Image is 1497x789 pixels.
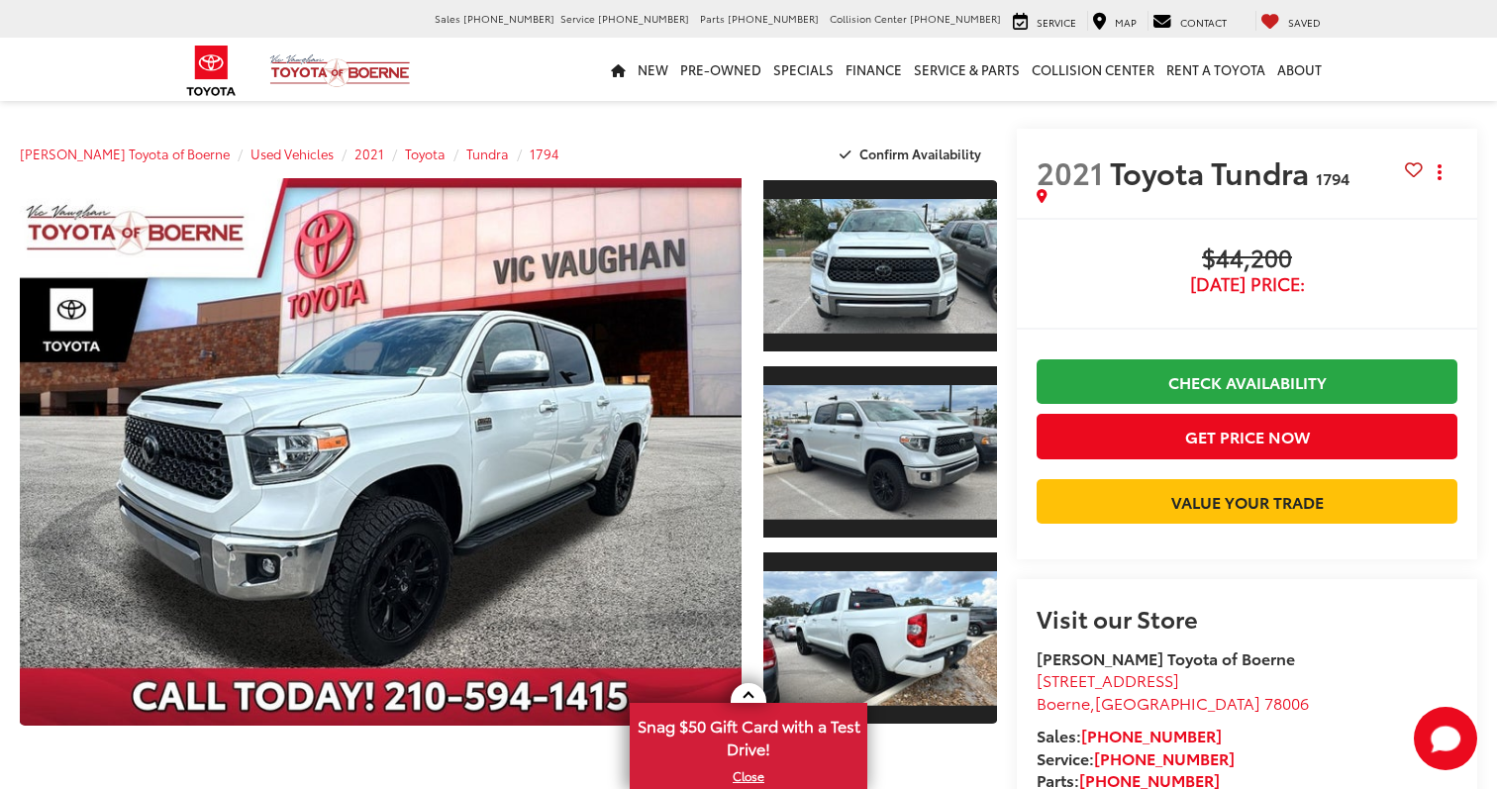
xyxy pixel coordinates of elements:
[763,550,997,726] a: Expand Photo 3
[1037,414,1457,458] button: Get Price Now
[1026,38,1160,101] a: Collision Center
[13,176,748,729] img: 2021 Toyota Tundra 1794
[1037,274,1457,294] span: [DATE] Price:
[859,145,981,162] span: Confirm Availability
[1037,668,1179,691] span: [STREET_ADDRESS]
[1414,707,1477,770] svg: Start Chat
[763,364,997,540] a: Expand Photo 2
[1037,150,1103,193] span: 2021
[1087,11,1142,31] a: Map
[910,11,1001,26] span: [PHONE_NUMBER]
[20,178,742,726] a: Expand Photo 0
[1037,605,1457,631] h2: Visit our Store
[1037,359,1457,404] a: Check Availability
[840,38,908,101] a: Finance
[1148,11,1232,31] a: Contact
[760,199,999,334] img: 2021 Toyota Tundra 1794
[560,11,595,26] span: Service
[1288,15,1321,30] span: Saved
[1037,245,1457,274] span: $44,200
[760,385,999,520] img: 2021 Toyota Tundra 1794
[1160,38,1271,101] a: Rent a Toyota
[1095,691,1260,714] span: [GEOGRAPHIC_DATA]
[1037,646,1295,669] strong: [PERSON_NAME] Toyota of Boerne
[1037,724,1222,746] strong: Sales:
[1110,150,1316,193] span: Toyota Tundra
[1008,11,1081,31] a: Service
[632,38,674,101] a: New
[830,11,907,26] span: Collision Center
[908,38,1026,101] a: Service & Parts: Opens in a new tab
[1037,691,1090,714] span: Boerne
[1414,707,1477,770] button: Toggle Chat Window
[598,11,689,26] span: [PHONE_NUMBER]
[250,145,334,162] a: Used Vehicles
[1271,38,1328,101] a: About
[1037,479,1457,524] a: Value Your Trade
[1094,746,1235,769] a: [PHONE_NUMBER]
[435,11,460,26] span: Sales
[174,39,249,103] img: Toyota
[463,11,554,26] span: [PHONE_NUMBER]
[466,145,509,162] a: Tundra
[1264,691,1309,714] span: 78006
[1037,668,1309,714] a: [STREET_ADDRESS] Boerne,[GEOGRAPHIC_DATA] 78006
[1115,15,1137,30] span: Map
[530,145,559,162] a: 1794
[605,38,632,101] a: Home
[354,145,384,162] a: 2021
[728,11,819,26] span: [PHONE_NUMBER]
[760,571,999,706] img: 2021 Toyota Tundra 1794
[700,11,725,26] span: Parts
[1180,15,1227,30] span: Contact
[1255,11,1326,31] a: My Saved Vehicles
[1316,166,1349,189] span: 1794
[632,705,865,765] span: Snag $50 Gift Card with a Test Drive!
[1037,691,1309,714] span: ,
[405,145,446,162] a: Toyota
[829,137,998,171] button: Confirm Availability
[1037,746,1235,769] strong: Service:
[767,38,840,101] a: Specials
[269,53,411,88] img: Vic Vaughan Toyota of Boerne
[20,145,230,162] a: [PERSON_NAME] Toyota of Boerne
[1037,15,1076,30] span: Service
[1081,724,1222,746] a: [PHONE_NUMBER]
[763,178,997,353] a: Expand Photo 1
[1438,164,1442,180] span: dropdown dots
[1423,154,1457,189] button: Actions
[674,38,767,101] a: Pre-Owned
